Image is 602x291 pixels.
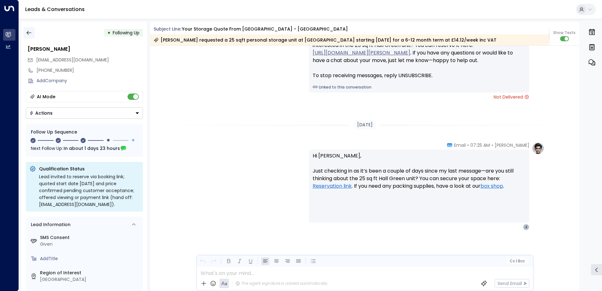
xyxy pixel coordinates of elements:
[199,257,207,265] button: Undo
[480,182,503,190] a: box shop
[495,142,529,148] span: [PERSON_NAME]
[313,182,352,190] a: Reservation link
[523,224,529,230] div: J
[355,120,375,129] div: [DATE]
[494,94,529,100] span: Not Delivered
[40,276,140,283] div: [GEOGRAPHIC_DATA]
[454,142,466,148] span: Email
[37,67,143,74] div: [PHONE_NUMBER]
[37,94,55,100] div: AI Mode
[31,129,138,135] div: Follow Up Sequence
[26,107,143,119] div: Button group with a nested menu
[39,166,139,172] p: Qualification Status
[37,77,143,84] div: AddCompany
[154,26,181,32] span: Subject Line:
[40,255,140,262] div: AddTitle
[113,30,139,36] span: Following Up
[107,27,111,38] div: •
[40,270,140,276] label: Region of Interest
[491,142,493,148] span: •
[25,6,85,13] a: Leads & Conversations
[470,142,490,148] span: 07:25 AM
[182,26,348,32] div: Your storage quote from [GEOGRAPHIC_DATA] - [GEOGRAPHIC_DATA]
[553,30,576,36] span: Show Texts
[26,107,143,119] button: Actions
[40,241,140,248] div: Given
[313,34,525,79] div: Hi [PERSON_NAME], just checking in from [GEOGRAPHIC_DATA]. Are you still interested in the 25 sq ...
[313,152,525,197] p: Hi [PERSON_NAME], Just checking in as it’s been a couple of days since my last message—are you st...
[507,258,527,264] button: Cc|Bcc
[39,173,139,208] div: Lead invited to reserve via booking link; quoted start date [DATE] and price confirmed pending cu...
[467,142,469,148] span: •
[29,221,71,228] div: Lead Information
[313,84,525,90] a: Linked to this conversation
[154,37,497,43] div: [PERSON_NAME] requested a 25 sqft personal storage unit at [GEOGRAPHIC_DATA] starting [DATE] for ...
[210,257,218,265] button: Redo
[509,259,525,263] span: Cc Bcc
[532,142,544,155] img: profile-logo.png
[31,145,138,152] div: Next Follow Up:
[313,49,410,57] a: [URL][DOMAIN_NAME][PERSON_NAME]
[40,234,140,241] label: SMS Consent
[36,57,109,63] span: jaytpatel86+space-station@gmail.com
[29,110,53,116] div: Actions
[36,57,109,63] span: [EMAIL_ADDRESS][DOMAIN_NAME]
[28,45,143,53] div: [PERSON_NAME]
[64,145,120,152] span: In about 1 days 23 hours
[236,281,327,286] div: The agent signature is added automatically
[516,259,517,263] span: |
